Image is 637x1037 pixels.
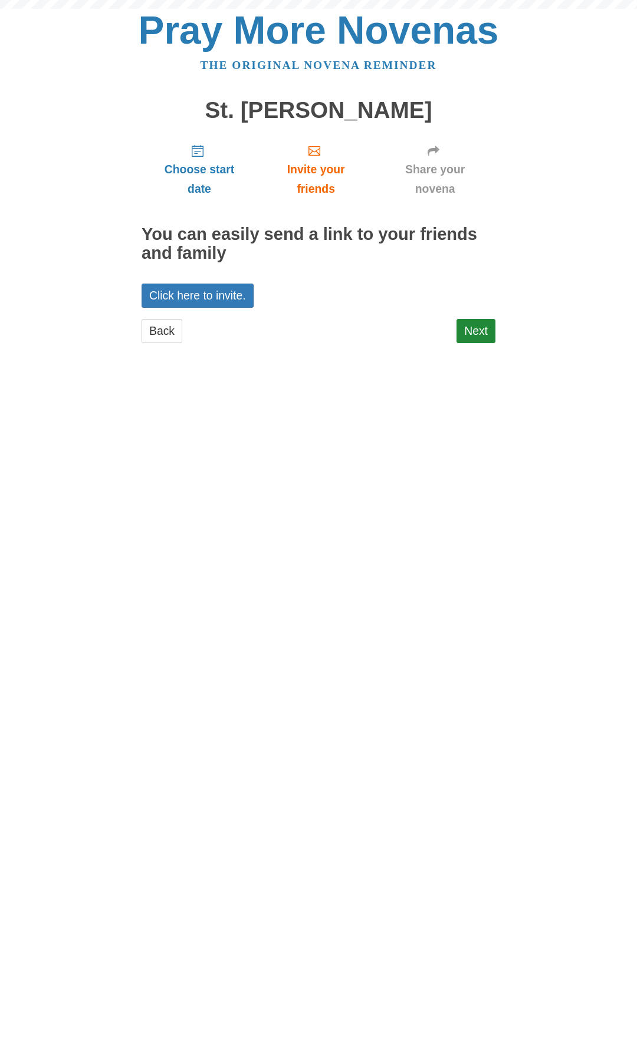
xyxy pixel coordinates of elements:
a: Back [142,319,182,343]
span: Share your novena [386,160,484,199]
a: Invite your friends [257,134,375,205]
h1: St. [PERSON_NAME] [142,98,495,123]
a: The original novena reminder [201,59,437,71]
a: Pray More Novenas [139,8,499,52]
span: Invite your friends [269,160,363,199]
h2: You can easily send a link to your friends and family [142,225,495,263]
span: Choose start date [153,160,245,199]
a: Click here to invite. [142,284,254,308]
a: Choose start date [142,134,257,205]
a: Next [457,319,495,343]
a: Share your novena [375,134,495,205]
